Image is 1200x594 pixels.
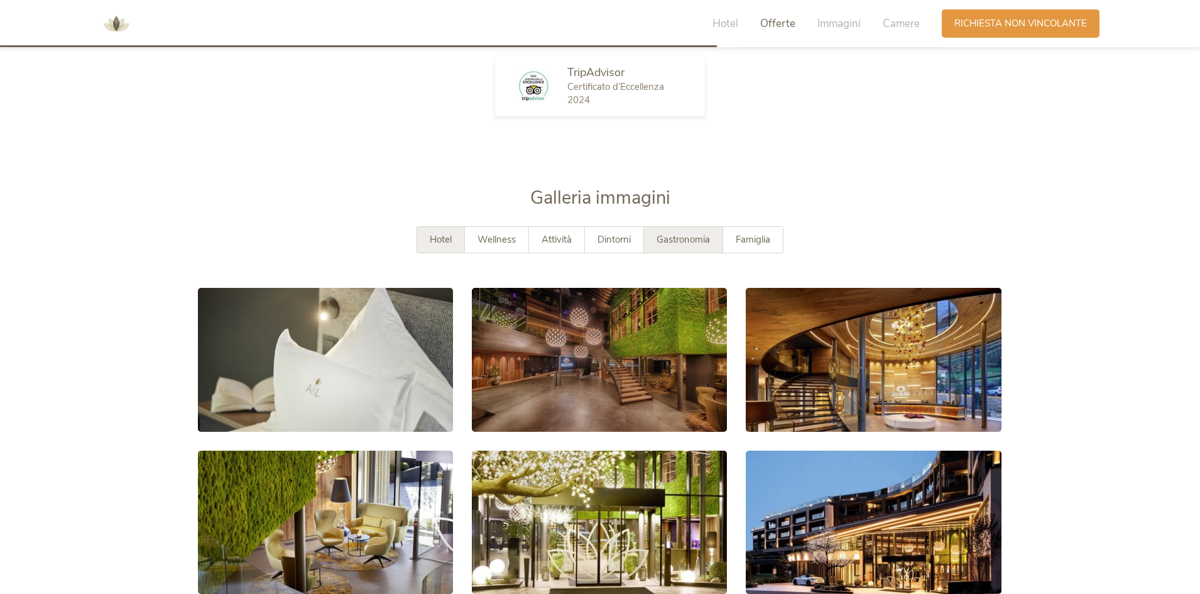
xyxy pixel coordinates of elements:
span: Offerte [760,16,795,31]
span: Hotel [430,233,452,246]
img: AMONTI & LUNARIS Wellnessresort [97,5,135,43]
span: Galleria immagini [530,185,670,210]
span: Famiglia [736,233,770,246]
span: Gastronomia [657,233,710,246]
span: TripAdvisor [567,65,625,80]
span: Immagini [817,16,861,31]
span: Certificato d’Eccellenza 2024 [567,80,664,106]
span: Richiesta non vincolante [954,17,1087,30]
span: Hotel [712,16,738,31]
img: TripAdvisor [514,69,552,103]
span: Wellness [477,233,516,246]
span: Attività [542,233,572,246]
span: Dintorni [597,233,631,246]
span: Camere [883,16,920,31]
a: AMONTI & LUNARIS Wellnessresort [97,19,135,28]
